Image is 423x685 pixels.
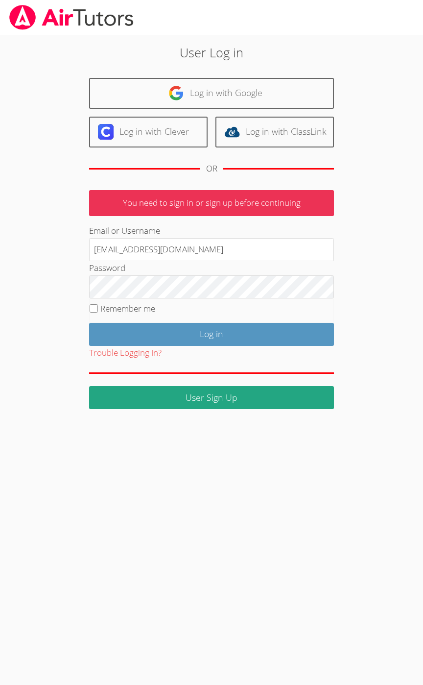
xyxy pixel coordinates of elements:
img: classlink-logo-d6bb404cc1216ec64c9a2012d9dc4662098be43eaf13dc465df04b49fa7ab582.svg [224,124,240,140]
label: Email or Username [89,225,160,236]
img: airtutors_banner-c4298cdbf04f3fff15de1276eac7730deb9818008684d7c2e4769d2f7ddbe033.png [8,5,135,30]
button: Trouble Logging In? [89,346,162,360]
h2: User Log in [59,43,364,62]
label: Password [89,262,125,273]
div: OR [206,162,217,176]
img: google-logo-50288ca7cdecda66e5e0955fdab243c47b7ad437acaf1139b6f446037453330a.svg [168,85,184,101]
a: User Sign Up [89,386,334,409]
input: Log in [89,323,334,346]
img: clever-logo-6eab21bc6e7a338710f1a6ff85c0baf02591cd810cc4098c63d3a4b26e2feb20.svg [98,124,114,140]
a: Log in with Clever [89,117,208,147]
a: Log in with ClassLink [215,117,334,147]
label: Remember me [100,303,155,314]
a: Log in with Google [89,78,334,109]
p: You need to sign in or sign up before continuing [89,190,334,216]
